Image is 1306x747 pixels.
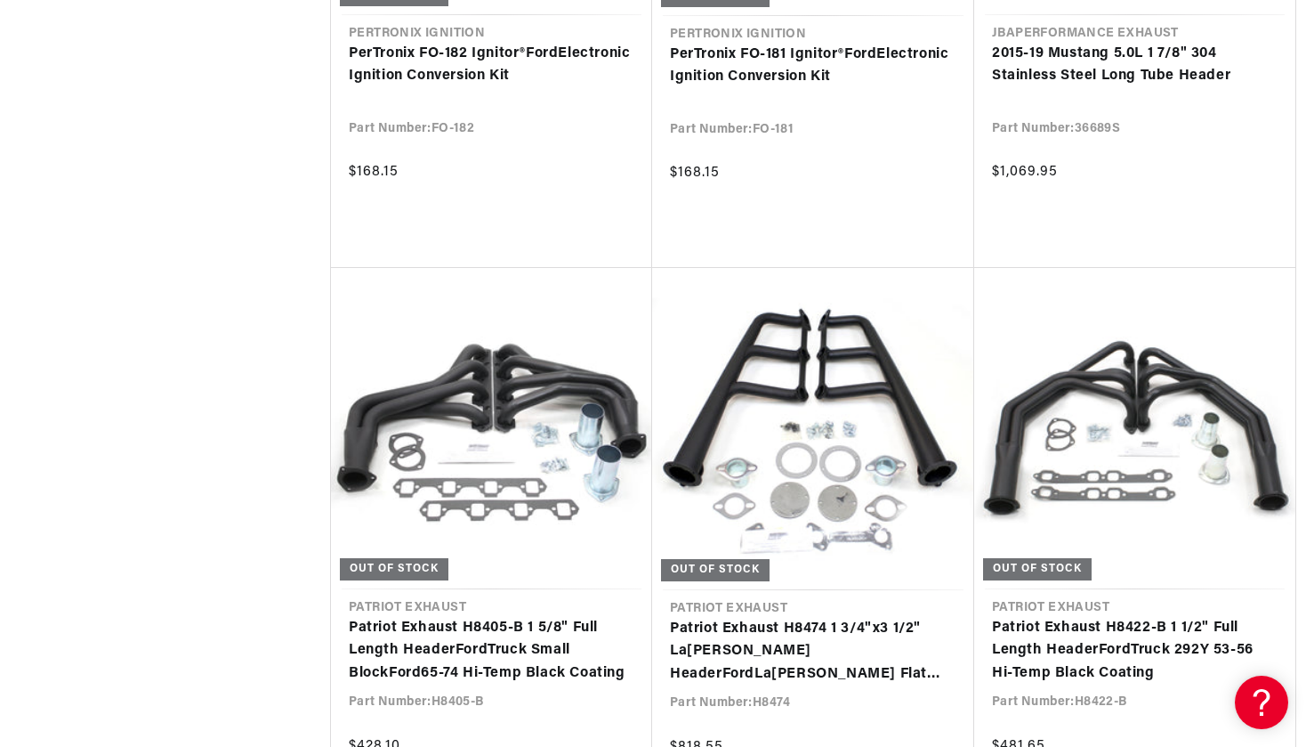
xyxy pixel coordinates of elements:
[670,618,956,686] a: Patriot Exhaust H8474 1 3/4"x3 1/2" La[PERSON_NAME] HeaderFordLa[PERSON_NAME] Flat Hed Hi-Temp Bl...
[670,44,956,89] a: PerTronix FO-181 Ignitor®FordElectronic Ignition Conversion Kit
[992,43,1278,88] a: 2015-19 Mustang 5.0L 1 7/8" 304 Stainless Steel Long Tube Header
[992,617,1278,686] a: Patriot Exhaust H8422-B 1 1/2" Full Length HeaderFordTruck 292Y 53-56 Hi-Temp Black Coating
[349,617,634,686] a: Patriot Exhaust H8405-B 1 5/8" Full Length HeaderFordTruck Small BlockFord65-74 Hi-Temp Black Coa...
[349,43,634,88] a: PerTronix FO-182 Ignitor®FordElectronic Ignition Conversion Kit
